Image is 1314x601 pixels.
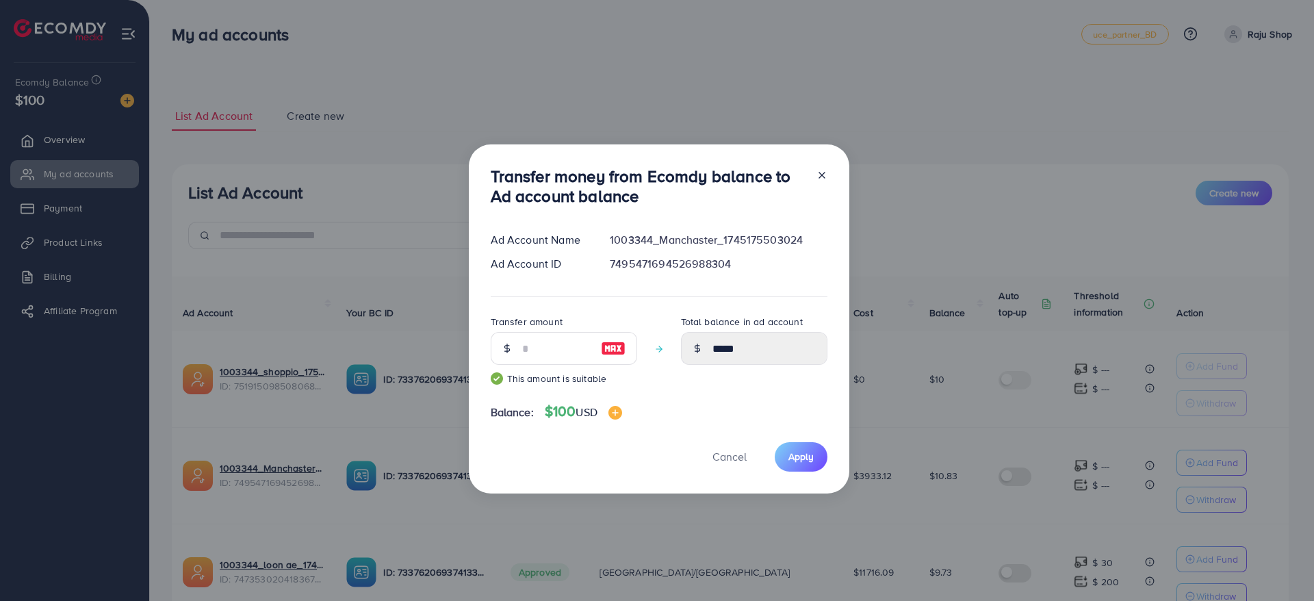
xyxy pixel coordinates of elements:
img: guide [491,372,503,385]
button: Cancel [695,442,764,472]
label: Total balance in ad account [681,315,803,329]
label: Transfer amount [491,315,563,329]
button: Apply [775,442,827,472]
h4: $100 [545,403,622,420]
div: Ad Account Name [480,232,600,248]
div: 7495471694526988304 [599,256,838,272]
div: 1003344_Manchaster_1745175503024 [599,232,838,248]
span: USD [576,405,597,420]
div: Ad Account ID [480,256,600,272]
span: Balance: [491,405,534,420]
span: Cancel [712,449,747,464]
span: Apply [788,450,814,463]
h3: Transfer money from Ecomdy balance to Ad account balance [491,166,806,206]
img: image [608,406,622,420]
small: This amount is suitable [491,372,637,385]
img: image [601,340,626,357]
